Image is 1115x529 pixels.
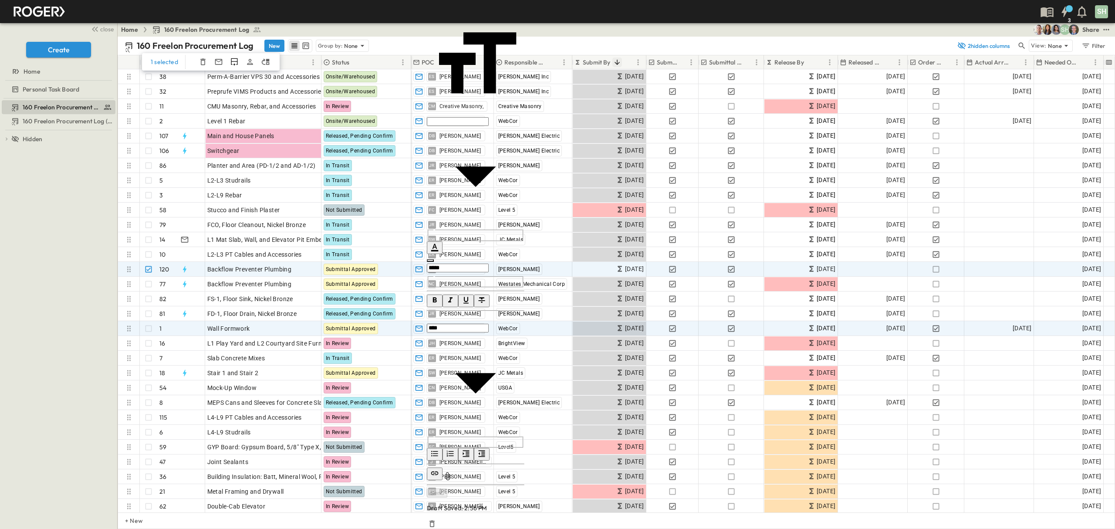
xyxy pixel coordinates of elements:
div: Personal Task Boardtest [2,82,115,96]
span: Strikethrough [474,298,490,306]
span: [DATE] [886,71,905,81]
span: Onsite/Warehoused [326,74,375,80]
p: 107 [159,132,169,140]
span: Outdent (Shift + Tab) [474,452,490,460]
p: 120 [159,265,169,274]
p: 59 [159,443,166,451]
span: [DATE] [817,383,835,393]
span: [DATE] [1082,175,1101,185]
span: [DATE] [886,175,905,185]
span: [DATE] [625,294,644,304]
span: In Transit [326,177,350,183]
span: Backflow Preventer Plumbing [207,265,292,274]
p: 81 [159,309,165,318]
span: [DATE] [1082,220,1101,230]
span: [DATE] [1082,442,1101,452]
span: Slab Concrete Mixes [207,354,265,363]
p: 106 [159,146,169,155]
span: [DATE] [817,279,835,289]
span: Released, Pending Confirm [326,133,393,139]
span: [DATE] [886,146,905,156]
button: Menu [952,57,962,68]
span: Switchgear [207,146,240,155]
span: [DATE] [1082,309,1101,319]
span: Italic (Ctrl+I) [443,298,458,306]
div: table view [288,39,312,52]
a: Home [2,65,114,78]
a: Personal Task Board [2,83,114,95]
button: Menu [1020,57,1031,68]
span: [DATE] [625,160,644,170]
img: Fabiola Canchola (fcanchola@cahill-sf.com) [1051,24,1061,35]
span: Westates Mechanical Corp [498,281,565,287]
button: kanban view [300,41,311,51]
button: Add Attachments [443,471,453,482]
span: [DATE] [625,116,644,126]
span: Mock-Up Window [207,383,257,392]
span: CMU Masonry, Rebar, and Accessories [207,102,316,111]
p: 1 selected [151,58,178,66]
span: L2-L3 PT Cables and Accessories [207,250,302,259]
span: [DATE] [625,368,644,378]
p: 38 [159,72,166,81]
p: Responsible Contractor [504,58,547,67]
span: In Review [326,385,349,391]
p: 82 [159,295,166,303]
span: In Transit [326,192,350,198]
span: In Review [326,429,349,435]
span: Released, Pending Confirm [326,400,393,406]
button: Sort [351,58,361,67]
button: Menu [398,57,408,68]
span: [DATE] [625,190,644,200]
span: [DATE] [817,71,835,81]
button: Sort [885,58,894,67]
p: 2 [159,117,163,125]
p: 77 [159,280,166,288]
a: 160 Freelon Procurement Log [2,101,114,113]
button: Menu [751,57,762,68]
button: Format text as bold. Shortcut: Ctrl+B [427,295,443,307]
span: [DATE] [1082,457,1101,467]
span: [DATE] [817,116,835,126]
span: Released, Pending Confirm [326,311,393,317]
span: Wall Formwork [207,324,250,333]
span: [DATE] [625,309,644,319]
button: Send [427,488,447,498]
span: [DATE] [817,131,835,141]
span: [DATE] [886,190,905,200]
button: Sort [806,58,815,67]
span: [DATE] [1082,116,1101,126]
span: [DATE] [886,131,905,141]
nav: breadcrumbs [121,25,267,34]
a: 160 Freelon Procurement Log [152,25,262,34]
p: View: [1031,41,1046,51]
span: [PERSON_NAME] Electric [498,133,560,139]
span: [DATE] [625,264,644,274]
p: 7 [159,354,162,363]
span: L4-L9 PT Cables and Accessories [207,413,302,422]
span: Personal Task Board [23,85,79,94]
span: [DATE] [886,397,905,407]
button: Menu [686,57,696,68]
span: [DATE] [1082,71,1101,81]
span: [DATE] [1082,131,1101,141]
span: Stair 1 and Stair 2 [207,369,259,377]
span: GYP Board: Gypsum Board, 5/8" Type X, Moisture Resistant, Cement [PERSON_NAME] [207,443,452,451]
p: POC [422,58,435,67]
span: Planter and Area (PD-1/2 and AD-1/2) [207,161,316,170]
span: 160 Freelon Procurement Log (Copy) [23,117,114,125]
div: 160 Freelon Procurement Log (Copy)test [2,114,115,128]
span: Submittal Approved [326,370,376,376]
p: 54 [159,383,166,392]
span: [DATE] [886,86,905,96]
span: [DATE] [625,486,644,496]
button: test [1101,24,1112,35]
span: FCO, Floor Cleanout, Nickel Bronze [207,220,306,229]
span: Joint Sealants [207,458,249,466]
span: [DATE] [886,309,905,319]
p: 8 [159,398,163,407]
span: In Review [326,103,349,109]
span: [DATE] [625,412,644,422]
span: [DATE] [1013,323,1031,333]
span: [DATE] [817,309,835,319]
